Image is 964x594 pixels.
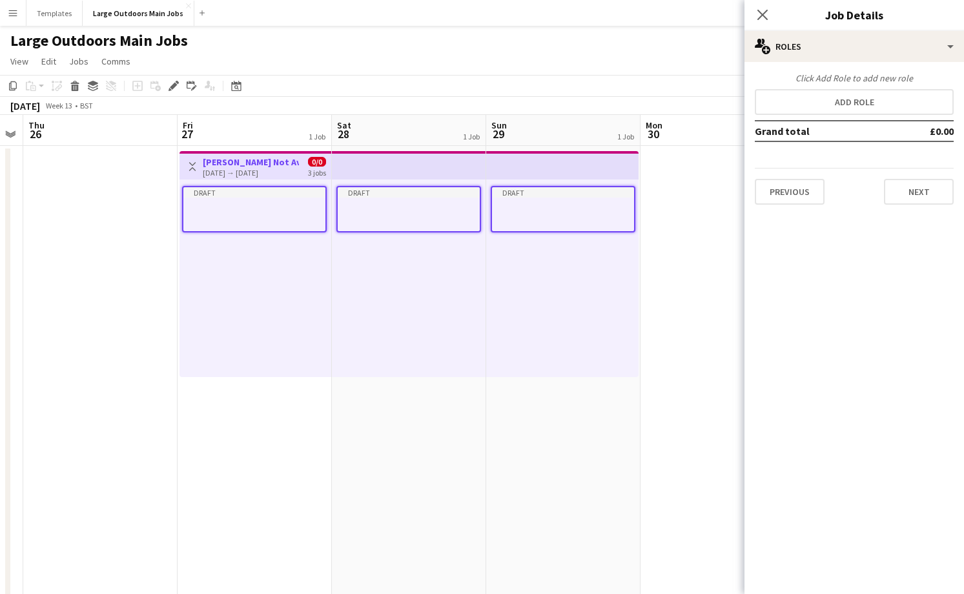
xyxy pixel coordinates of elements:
app-job-card: Draft [182,186,327,232]
td: £0.00 [892,121,954,141]
div: 3 jobs [308,167,326,178]
div: [DATE] → [DATE] [203,168,299,178]
div: Draft [338,187,480,198]
a: Jobs [64,53,94,70]
span: 29 [489,127,507,141]
div: Roles [744,31,964,62]
h3: [PERSON_NAME] Not Available (Photographing wedding) [203,156,299,168]
a: Edit [36,53,61,70]
span: Jobs [69,56,88,67]
div: Draft [492,187,634,198]
span: View [10,56,28,67]
span: 28 [335,127,351,141]
span: 26 [26,127,45,141]
span: Thu [28,119,45,131]
span: Sat [337,119,351,131]
span: Mon [646,119,662,131]
span: 0/0 [308,157,326,167]
a: View [5,53,34,70]
h3: Job Details [744,6,964,23]
span: Fri [183,119,193,131]
button: Templates [26,1,83,26]
a: Comms [96,53,136,70]
div: 1 Job [463,132,480,141]
app-job-card: Draft [336,186,481,232]
span: Edit [41,56,56,67]
h1: Large Outdoors Main Jobs [10,31,188,50]
div: 1 Job [309,132,325,141]
span: 27 [181,127,193,141]
button: Previous [755,179,825,205]
div: Draft [183,187,325,198]
span: Sun [491,119,507,131]
div: BST [80,101,93,110]
button: Large Outdoors Main Jobs [83,1,194,26]
span: Week 13 [43,101,75,110]
span: 30 [644,127,662,141]
app-job-card: Draft [491,186,635,232]
td: Grand total [755,121,892,141]
div: [DATE] [10,99,40,112]
button: Next [884,179,954,205]
button: Add role [755,89,954,115]
div: Click Add Role to add new role [755,72,954,84]
div: 1 Job [617,132,634,141]
span: Comms [101,56,130,67]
